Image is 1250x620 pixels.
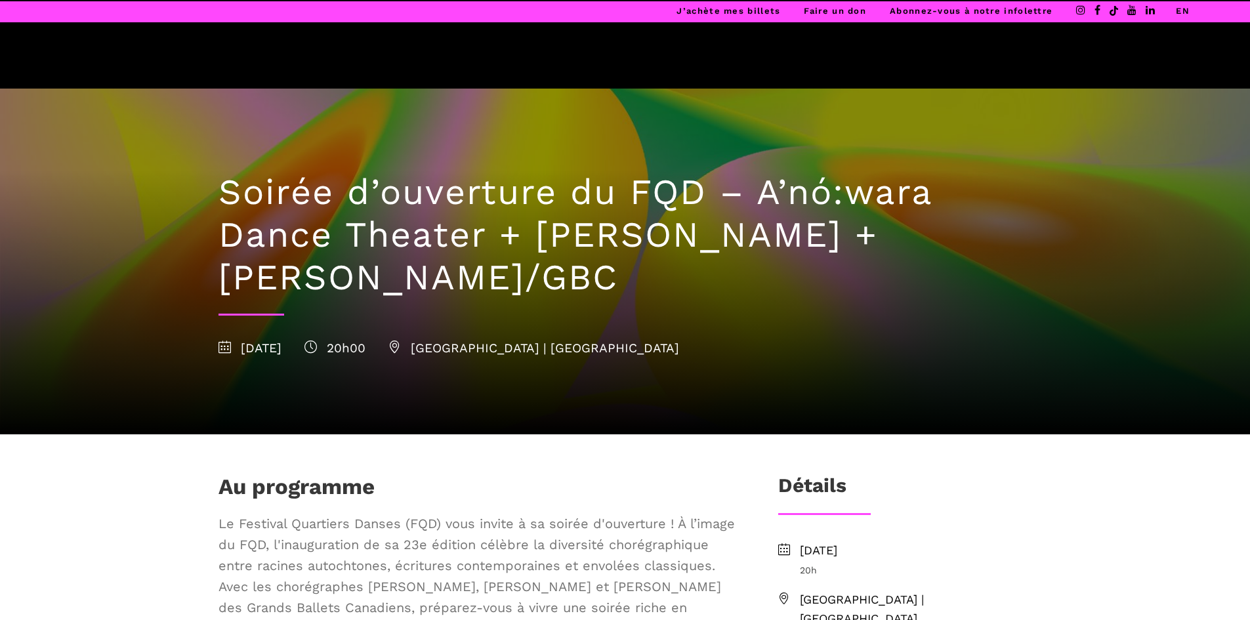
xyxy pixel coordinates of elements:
[388,341,679,356] span: [GEOGRAPHIC_DATA] | [GEOGRAPHIC_DATA]
[219,171,1032,299] h1: Soirée d’ouverture du FQD – A’nó:wara Dance Theater + [PERSON_NAME] + [PERSON_NAME]/GBC
[800,563,1032,577] span: 20h
[804,6,866,16] a: Faire un don
[778,474,846,506] h3: Détails
[1176,6,1190,16] a: EN
[890,6,1052,16] a: Abonnez-vous à notre infolettre
[677,6,780,16] a: J’achète mes billets
[219,474,375,506] h1: Au programme
[800,541,1032,560] span: [DATE]
[304,341,365,356] span: 20h00
[219,341,281,356] span: [DATE]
